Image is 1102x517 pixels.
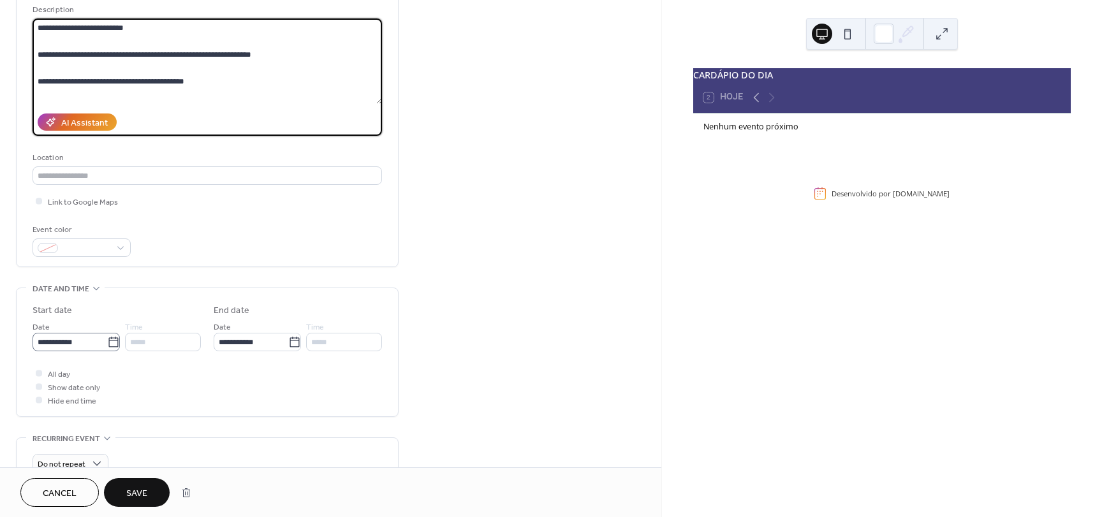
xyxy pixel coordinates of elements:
[832,189,950,198] div: Desenvolvido por
[61,117,108,130] div: AI Assistant
[703,121,1061,133] div: Nenhum evento próximo
[126,487,147,500] span: Save
[48,395,96,408] span: Hide end time
[214,304,249,317] div: End date
[43,487,77,500] span: Cancel
[306,321,324,334] span: Time
[33,3,379,17] div: Description
[33,432,100,446] span: Recurring event
[33,223,128,237] div: Event color
[38,457,85,472] span: Do not repeat
[38,113,117,131] button: AI Assistant
[33,304,72,317] div: Start date
[48,196,118,209] span: Link to Google Maps
[33,321,50,334] span: Date
[893,189,950,198] a: [DOMAIN_NAME]
[33,282,89,296] span: Date and time
[48,381,100,395] span: Show date only
[20,478,99,507] button: Cancel
[693,68,1071,82] div: CARDÁPIO DO DIA
[125,321,143,334] span: Time
[214,321,231,334] span: Date
[48,368,70,381] span: All day
[104,478,170,507] button: Save
[33,151,379,164] div: Location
